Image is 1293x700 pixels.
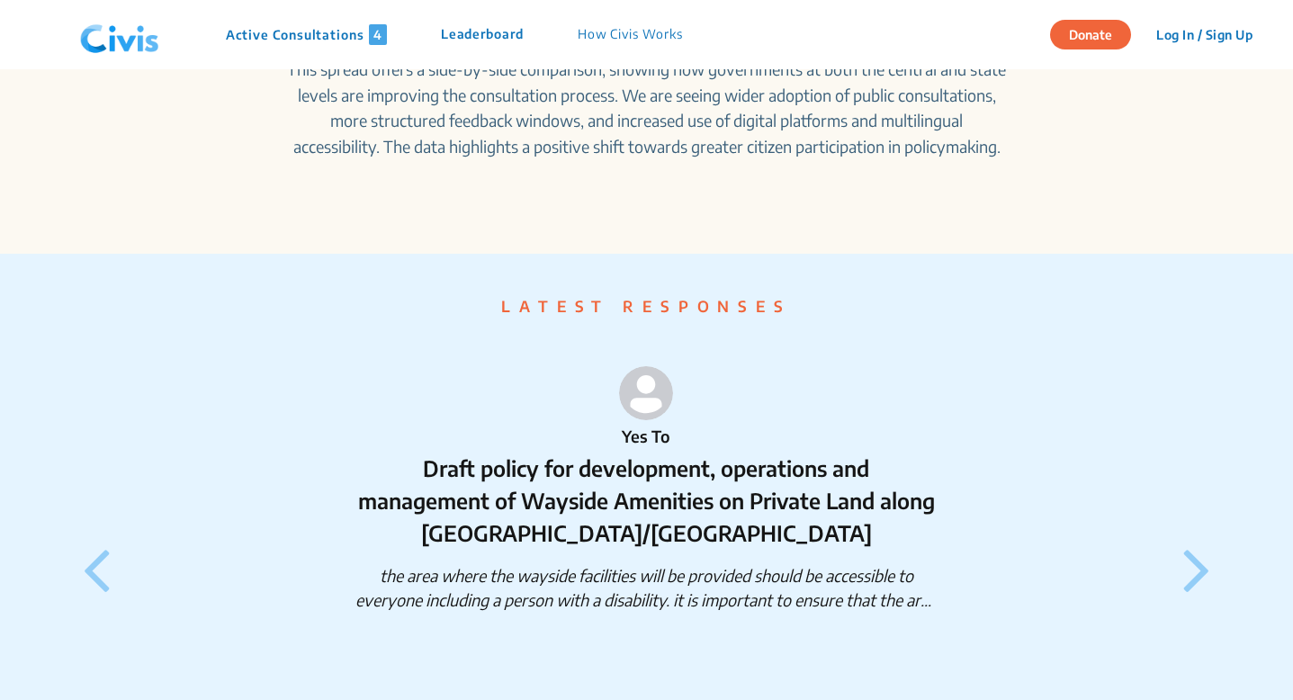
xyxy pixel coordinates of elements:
[578,24,683,45] p: How Civis Works
[1050,20,1131,49] button: Donate
[287,57,1007,160] p: This spread offers a side-by-side comparison, showing how governments at both the central and sta...
[369,24,387,45] span: 4
[355,563,938,612] p: the area where the wayside facilities will be provided should be accessible to everyone including...
[65,295,1228,319] p: LATEST RESPONSES
[1145,21,1264,49] button: Log In / Sign Up
[73,8,166,62] img: navlogo.png
[1050,24,1145,42] a: Donate
[619,366,673,420] img: person-default.svg
[226,24,387,45] p: Active Consultations
[355,424,938,448] p: Yes To
[441,24,524,45] p: Leaderboard
[355,452,938,549] p: Draft policy for development, operations and management of Wayside Amenities on Private Land alon...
